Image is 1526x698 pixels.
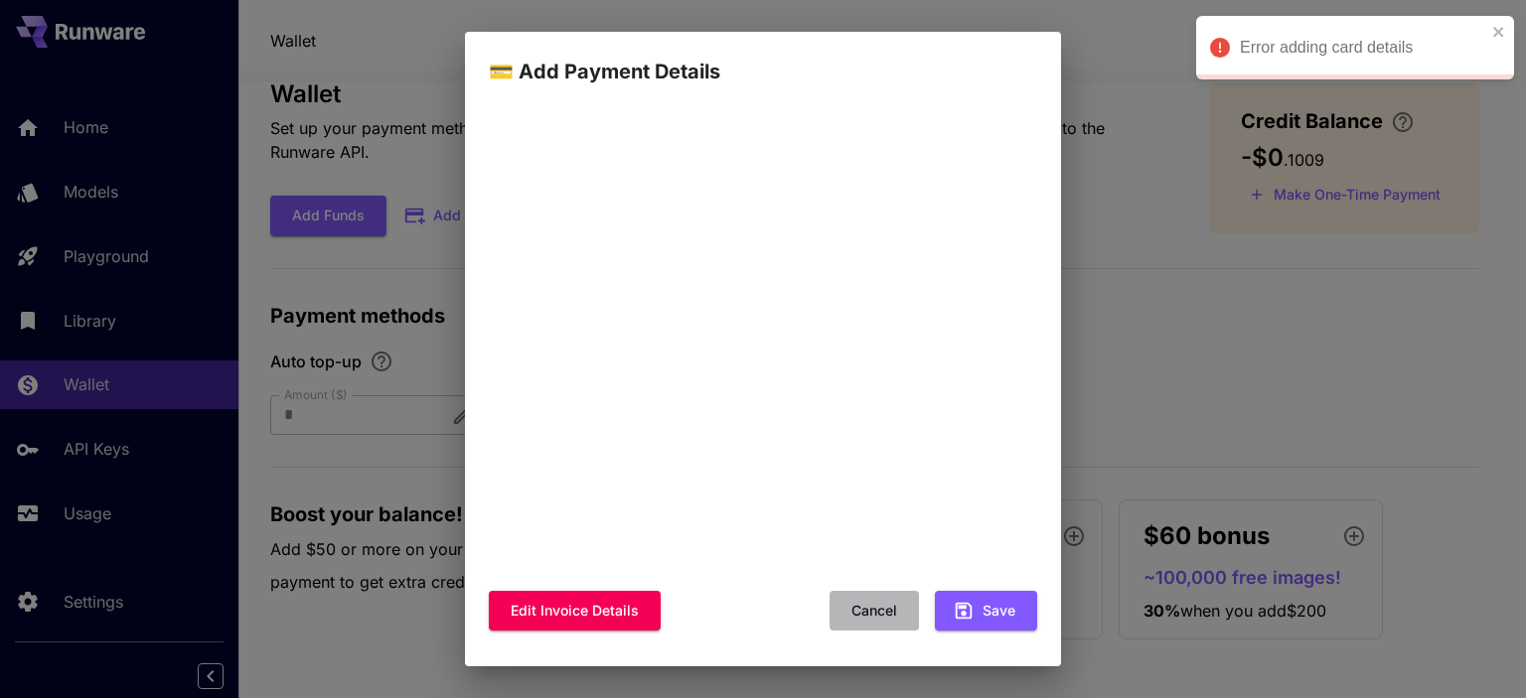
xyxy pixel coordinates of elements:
[1492,24,1506,40] button: close
[489,591,661,631] button: Edit invoice details
[1240,36,1486,60] div: Error adding card details
[830,591,919,631] button: Cancel
[935,591,1037,631] button: Save
[465,32,1061,87] h2: 💳 Add Payment Details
